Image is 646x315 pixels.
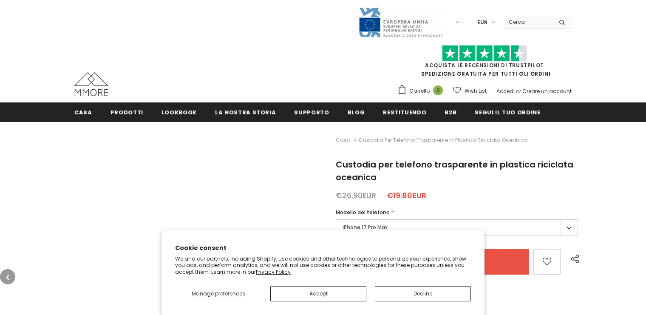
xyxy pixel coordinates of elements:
[375,286,471,301] button: Decline
[294,102,329,122] a: supporto
[74,72,108,96] img: Casi MMORE
[348,102,365,122] a: Blog
[336,209,390,216] span: Modello del telefono
[74,102,92,122] a: Casa
[496,88,515,95] a: Accedi
[409,87,430,95] span: Carrello
[270,286,366,301] button: Accept
[522,88,572,95] a: Creare un account
[442,45,527,62] img: Fidati di Pilot Stars
[383,102,426,122] a: Restituendo
[475,102,540,122] a: Segui il tuo ordine
[504,16,552,28] input: Search Site
[215,108,276,116] span: La nostra storia
[192,290,245,297] span: Manage preferences
[425,62,544,69] a: Acquista le recensioni di TrustPilot
[516,88,521,95] span: or
[215,102,276,122] a: La nostra storia
[336,159,573,183] span: Custodia per telefono trasparente in plastica riciclata oceanica
[161,108,197,116] span: Lookbook
[453,83,487,98] a: Wish List
[477,18,487,27] span: EUR
[74,108,92,116] span: Casa
[358,7,443,38] img: Javni Razpis
[358,18,443,26] a: Javni Razpis
[336,190,376,201] span: €26.90EUR
[445,102,456,122] a: B2B
[348,108,365,116] span: Blog
[465,87,487,95] span: Wish List
[397,49,572,77] span: SPEDIZIONE GRATUITA PER TUTTI GLI ORDINI
[256,268,291,275] a: Privacy Policy
[445,108,456,116] span: B2B
[336,219,578,236] label: iPhone 17 Pro Max
[387,190,426,201] span: €19.80EUR
[475,108,540,116] span: Segui il tuo ordine
[336,135,351,145] a: Casa
[383,108,426,116] span: Restituendo
[359,135,528,145] span: Custodia per telefono trasparente in plastica riciclata oceanica
[175,244,471,253] h2: Cookie consent
[175,286,262,301] button: Manage preferences
[433,85,443,95] span: 0
[161,102,197,122] a: Lookbook
[110,108,143,116] span: Prodotti
[397,85,447,97] a: Carrello 0
[175,255,471,275] p: We and our partners, including Shopify, use cookies and other technologies to personalize your ex...
[110,102,143,122] a: Prodotti
[294,108,329,116] span: supporto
